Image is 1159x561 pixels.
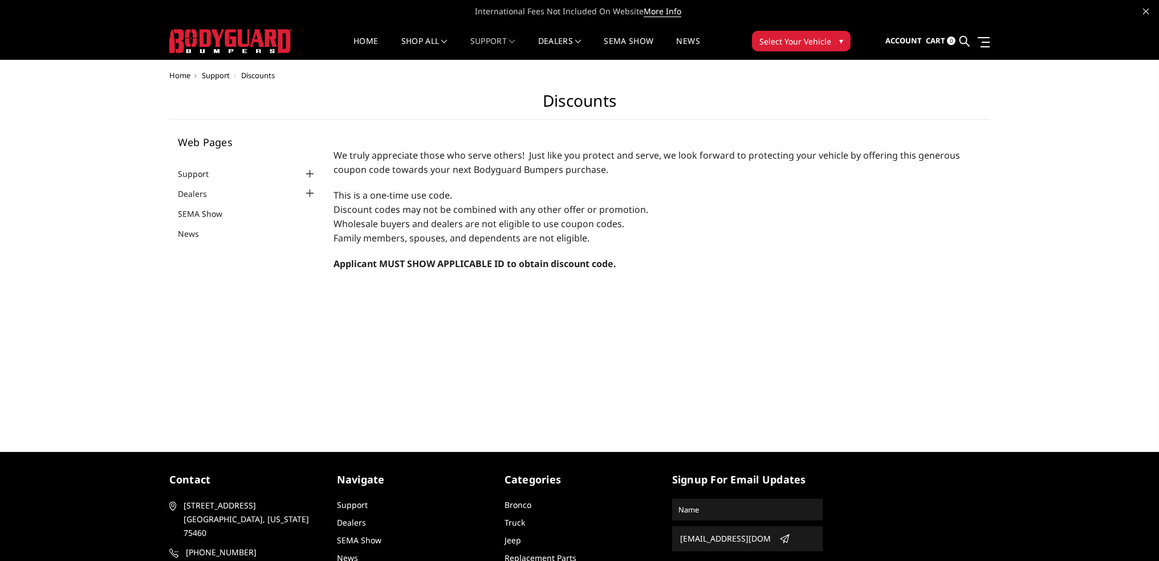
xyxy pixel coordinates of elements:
a: More Info [644,6,681,17]
a: SEMA Show [178,208,237,220]
span: Discount codes may not be combined with any other offer or promotion. Wholesale buyers and dealer... [334,203,648,230]
strong: Applicant MUST SHOW APPLICABLE ID to obtain discount code. [334,257,616,270]
a: SEMA Show [604,37,653,59]
span: Cart [926,35,945,46]
a: Support [178,168,223,180]
a: Truck [505,517,525,528]
a: Bronco [505,499,531,510]
img: BODYGUARD BUMPERS [169,29,292,53]
span: Discounts [241,70,275,80]
a: Account [885,26,922,56]
a: Dealers [538,37,581,59]
a: Home [353,37,378,59]
h1: Discounts [169,91,990,120]
span: Family members, spouses, and dependents are not eligible. [334,232,589,244]
span: 0 [947,37,955,45]
span: [STREET_ADDRESS] [GEOGRAPHIC_DATA], [US_STATE] 75460 [184,499,316,540]
a: News [676,37,700,59]
span: We truly appreciate those who serve others! Just like you protect and serve, we look forward to p... [334,149,960,176]
a: [PHONE_NUMBER] [169,546,320,559]
h5: Navigate [337,472,487,487]
h5: signup for email updates [672,472,823,487]
h5: Web Pages [178,137,317,147]
a: Support [470,37,515,59]
a: Jeep [505,535,521,546]
span: ▾ [839,35,843,47]
a: shop all [401,37,448,59]
button: Select Your Vehicle [752,31,851,51]
a: Home [169,70,190,80]
a: Dealers [178,188,221,200]
h5: Categories [505,472,655,487]
a: Support [337,499,368,510]
a: Dealers [337,517,366,528]
input: Email [676,530,775,548]
span: [PHONE_NUMBER] [186,546,318,559]
a: SEMA Show [337,535,381,546]
a: News [178,228,213,240]
a: Cart 0 [926,26,955,56]
a: Support [202,70,230,80]
span: Select Your Vehicle [759,35,831,47]
input: Name [674,501,821,519]
span: Account [885,35,922,46]
span: This is a one-time use code. [334,189,452,201]
h5: contact [169,472,320,487]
